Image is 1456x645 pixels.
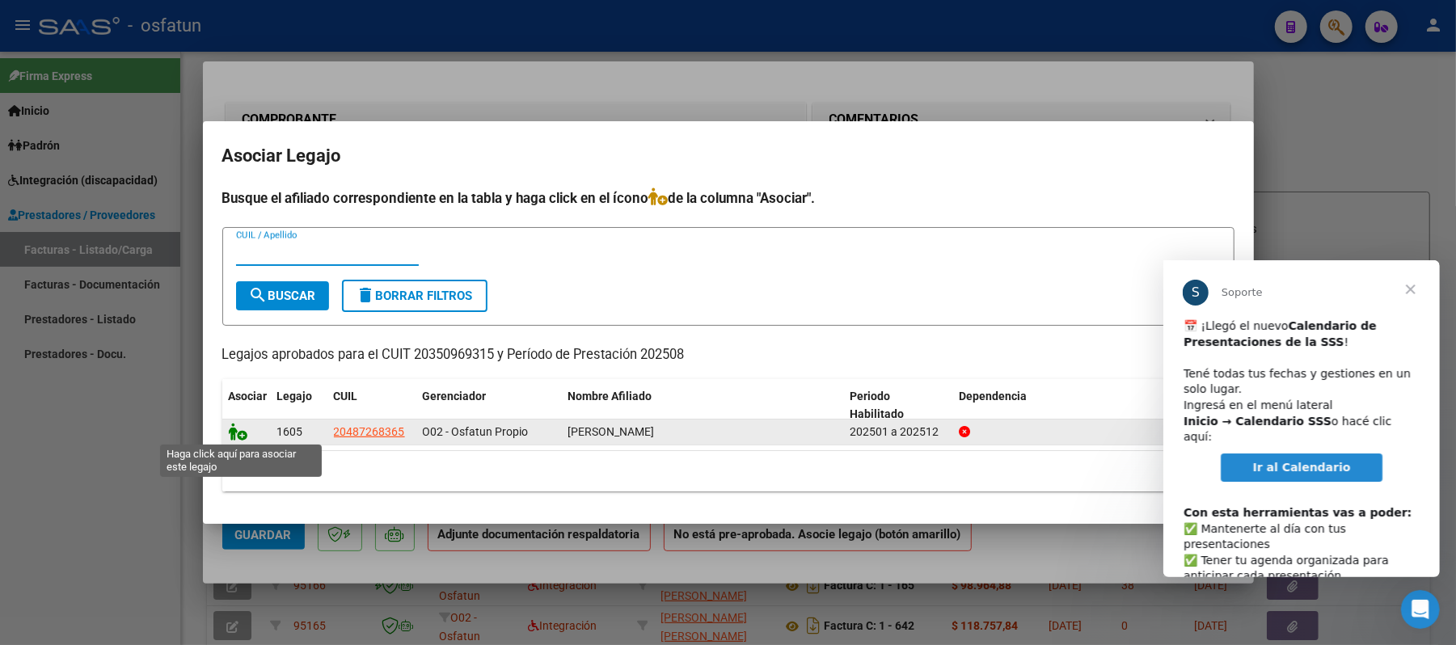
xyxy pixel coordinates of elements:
datatable-header-cell: Gerenciador [416,379,562,432]
span: CUIL [334,390,358,403]
button: Buscar [236,281,329,310]
datatable-header-cell: Nombre Afiliado [562,379,844,432]
span: Periodo Habilitado [850,390,904,421]
span: Legajo [277,390,313,403]
h2: Asociar Legajo [222,141,1234,171]
span: O02 - Osfatun Propio [423,425,529,438]
datatable-header-cell: CUIL [327,379,416,432]
span: Borrar Filtros [357,289,473,303]
datatable-header-cell: Periodo Habilitado [843,379,952,432]
span: 20487268365 [334,425,405,438]
p: Legajos aprobados para el CUIT 20350969315 y Período de Prestación 202508 [222,345,1234,365]
iframe: Intercom live chat mensaje [1163,260,1440,577]
b: Con esta herramientas vas a poder: [20,246,248,259]
iframe: Intercom live chat [1401,590,1440,629]
div: 202501 a 202512 [850,423,946,441]
span: Dependencia [959,390,1027,403]
span: Buscar [249,289,316,303]
mat-icon: delete [357,285,376,305]
span: 1605 [277,425,303,438]
mat-icon: search [249,285,268,305]
datatable-header-cell: Legajo [271,379,327,432]
span: BRISEÑO EMILIANO [568,425,655,438]
datatable-header-cell: Dependencia [952,379,1234,432]
h4: Busque el afiliado correspondiente en la tabla y haga click en el ícono de la columna "Asociar". [222,188,1234,209]
span: Asociar [229,390,268,403]
button: Borrar Filtros [342,280,487,312]
span: Nombre Afiliado [568,390,652,403]
div: ​✅ Mantenerte al día con tus presentaciones ✅ Tener tu agenda organizada para anticipar cada pres... [20,229,256,435]
div: 1 registros [222,451,1234,491]
datatable-header-cell: Asociar [222,379,271,432]
span: Gerenciador [423,390,487,403]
